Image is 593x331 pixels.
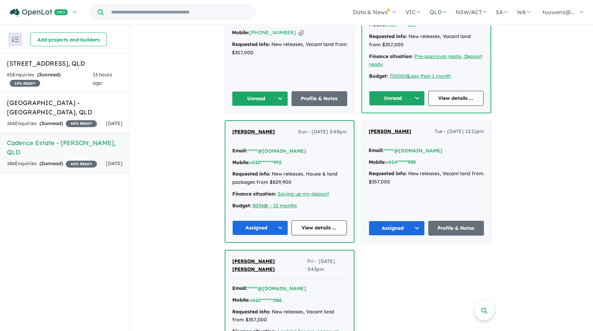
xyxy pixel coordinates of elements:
div: New releases, House & land packages from $829,900 [232,170,347,187]
div: 166 Enquir ies [7,120,97,128]
h5: Cadence Estate - [PERSON_NAME] , QLD [7,138,123,157]
input: Try estate name, suburb, builder or developer [105,5,254,20]
strong: Mobile: [232,29,249,36]
strong: Finance situation: [232,191,276,197]
span: touwens@... [542,9,575,16]
button: Unread [232,91,288,106]
span: 13 hours ago [93,72,112,86]
a: [PHONE_NUMBER] [249,29,296,36]
a: [PERSON_NAME] [232,128,275,136]
strong: Mobile: [232,159,250,165]
strong: Finance situation: [369,53,413,59]
span: Fri - [DATE] 3:43pm [307,257,347,274]
a: View details ... [428,91,484,106]
button: Assigned [369,221,425,236]
a: 800k [253,202,264,209]
strong: Budget: [369,73,388,79]
strong: Email: [369,147,384,153]
strong: ( unread) [39,160,63,167]
button: Copy [299,29,304,36]
strong: Email: [232,285,247,291]
span: [PERSON_NAME] [232,129,275,135]
span: Sun - [DATE] 2:48pm [298,128,347,136]
strong: Requested info: [232,41,270,47]
img: Openlot PRO Logo White [10,8,68,17]
div: 186 Enquir ies [7,160,97,168]
div: New releases, Vacant land from $357,000 [232,40,347,57]
strong: Requested info: [232,171,270,177]
a: Pre-approval ready, Deposit ready [369,53,482,68]
a: 6 - 12 months [266,202,297,209]
a: Profile & Notes [428,221,484,236]
a: Profile & Notes [291,91,348,106]
a: Saving up my deposit [278,191,329,197]
a: [PERSON_NAME] [369,127,411,136]
a: 750000 [389,73,407,79]
div: 65 Enquir ies [7,71,93,87]
strong: ( unread) [37,72,61,78]
span: 40 % READY [66,161,97,168]
button: Assigned [232,220,288,235]
h5: [GEOGRAPHIC_DATA] - [GEOGRAPHIC_DATA] , QLD [7,98,123,117]
button: Unread [369,91,425,106]
span: [PERSON_NAME] [PERSON_NAME] [232,258,275,273]
span: 3 [39,72,42,78]
span: 40 % READY [66,120,97,127]
span: [DATE] [106,120,123,126]
span: Tue - [DATE] 12:11pm [434,127,484,136]
img: sort.svg [12,37,19,42]
div: New releases, Vacant land from $357,000 [369,32,484,49]
strong: Requested info: [369,170,407,177]
div: New releases, Vacant land from $357,000 [232,308,347,324]
a: View details ... [291,220,347,235]
div: | [232,202,347,210]
a: Less than 1 month [408,73,451,79]
button: Add projects and builders [30,32,107,46]
span: [DATE] [106,160,123,167]
div: New releases, Vacant land from $357,000 [369,170,484,186]
strong: Email: [232,148,247,154]
h5: [STREET_ADDRESS] , QLD [7,59,123,68]
strong: Requested info: [369,33,407,39]
strong: Mobile: [232,297,250,303]
strong: ( unread) [39,120,63,126]
span: 2 [41,160,44,167]
span: 15 % READY [10,80,40,87]
span: 3 [41,120,44,126]
div: | [369,72,484,81]
strong: Mobile: [369,159,386,165]
strong: Budget: [232,202,251,209]
a: [PERSON_NAME] [PERSON_NAME] [232,257,307,274]
span: [PERSON_NAME] [369,128,411,134]
strong: Requested info: [232,309,270,315]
